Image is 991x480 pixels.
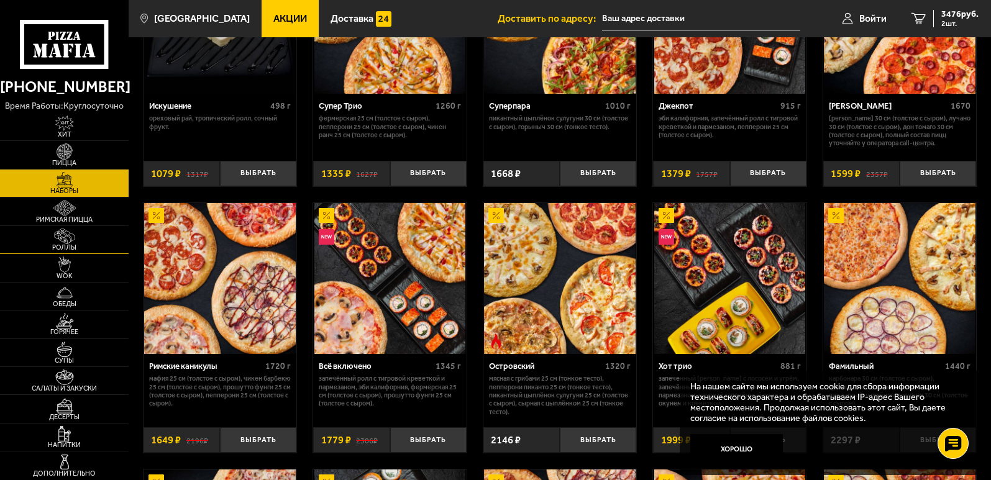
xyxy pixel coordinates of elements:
p: Эби Калифорния, Запечённый ролл с тигровой креветкой и пармезаном, Пепперони 25 см (толстое с сыр... [659,114,800,139]
img: Акционный [488,208,504,224]
img: Всё включено [314,203,465,354]
button: Выбрать [390,161,467,186]
div: Островский [489,361,602,371]
img: Акционный [828,208,844,224]
img: Римские каникулы [144,203,295,354]
div: Супер Трио [319,101,432,111]
span: 1649 ₽ [151,435,181,445]
span: Доставка [331,14,373,24]
a: АкционныйОстрое блюдоОстровский [483,203,637,354]
img: Хот трио [654,203,805,354]
span: 1720 г [265,361,291,371]
span: 498 г [270,101,291,111]
span: 2146 ₽ [491,435,521,445]
div: Искушение [149,101,267,111]
button: Выбрать [560,427,636,453]
div: Всё включено [319,361,432,371]
span: Доставить по адресу: [498,14,602,24]
p: Запеченный [PERSON_NAME] с лососем и угрём, Запечённый ролл с тигровой креветкой и пармезаном, Не... [659,374,800,407]
img: Новинка [319,229,334,245]
img: Акционный [148,208,164,224]
a: АкционныйФамильный [823,203,977,354]
span: 881 г [780,361,801,371]
span: 1670 [951,101,970,111]
span: 1668 ₽ [491,168,521,179]
span: 2 шт. [941,20,979,27]
button: Хорошо [690,434,783,465]
p: На нашем сайте мы используем cookie для сбора информации технического характера и обрабатываем IP... [690,381,959,424]
span: 1335 ₽ [321,168,351,179]
span: 1010 г [605,101,631,111]
div: Суперпара [489,101,602,111]
p: Мясная с грибами 25 см (тонкое тесто), Пепперони Пиканто 25 см (тонкое тесто), Пикантный цыплёнок... [489,374,631,415]
span: 1260 г [436,101,461,111]
a: АкционныйНовинкаВсё включено [313,203,467,354]
span: 915 г [780,101,801,111]
p: Запечённый ролл с тигровой креветкой и пармезаном, Эби Калифорния, Фермерская 25 см (толстое с сы... [319,374,460,407]
img: Островский [484,203,635,354]
p: Ореховый рай, Тропический ролл, Сочный фрукт. [149,114,291,131]
div: Хот трио [659,361,777,371]
span: 1379 ₽ [661,168,691,179]
span: 1779 ₽ [321,435,351,445]
button: Выбрать [560,161,636,186]
p: [PERSON_NAME] 30 см (толстое с сыром), Лучано 30 см (толстое с сыром), Дон Томаго 30 см (толстое ... [829,114,970,147]
span: 1440 г [945,361,970,371]
s: 2357 ₽ [866,168,888,179]
s: 1317 ₽ [186,168,208,179]
a: АкционныйНовинкаХот трио [653,203,806,354]
span: 1599 ₽ [831,168,861,179]
s: 1757 ₽ [696,168,718,179]
img: Фамильный [824,203,975,354]
img: 15daf4d41897b9f0e9f617042186c801.svg [376,11,391,27]
s: 2196 ₽ [186,435,208,445]
span: 1320 г [605,361,631,371]
button: Выбрать [220,427,296,453]
p: Фермерская 25 см (толстое с сыром), Пепперони 25 см (толстое с сыром), Чикен Ранч 25 см (толстое ... [319,114,460,139]
img: Акционный [659,208,674,224]
span: 1999 ₽ [661,435,691,445]
img: Новинка [659,229,674,245]
span: 3476 руб. [941,10,979,19]
span: Акции [273,14,307,24]
img: Акционный [319,208,334,224]
s: 1627 ₽ [356,168,378,179]
button: Выбрать [390,427,467,453]
s: 2306 ₽ [356,435,378,445]
p: Пикантный цыплёнок сулугуни 30 см (толстое с сыром), Горыныч 30 см (тонкое тесто). [489,114,631,131]
div: Римские каникулы [149,361,262,371]
button: Выбрать [730,161,806,186]
span: 1345 г [436,361,461,371]
img: Острое блюдо [488,333,504,349]
div: Фамильный [829,361,942,371]
a: АкционныйРимские каникулы [144,203,297,354]
span: 1079 ₽ [151,168,181,179]
input: Ваш адрес доставки [602,7,800,30]
div: Джекпот [659,101,777,111]
div: [PERSON_NAME] [829,101,948,111]
span: [GEOGRAPHIC_DATA] [154,14,250,24]
button: Выбрать [220,161,296,186]
span: Войти [859,14,887,24]
button: Выбрать [900,161,976,186]
p: Мафия 25 см (толстое с сыром), Чикен Барбекю 25 см (толстое с сыром), Прошутто Фунги 25 см (толст... [149,374,291,407]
